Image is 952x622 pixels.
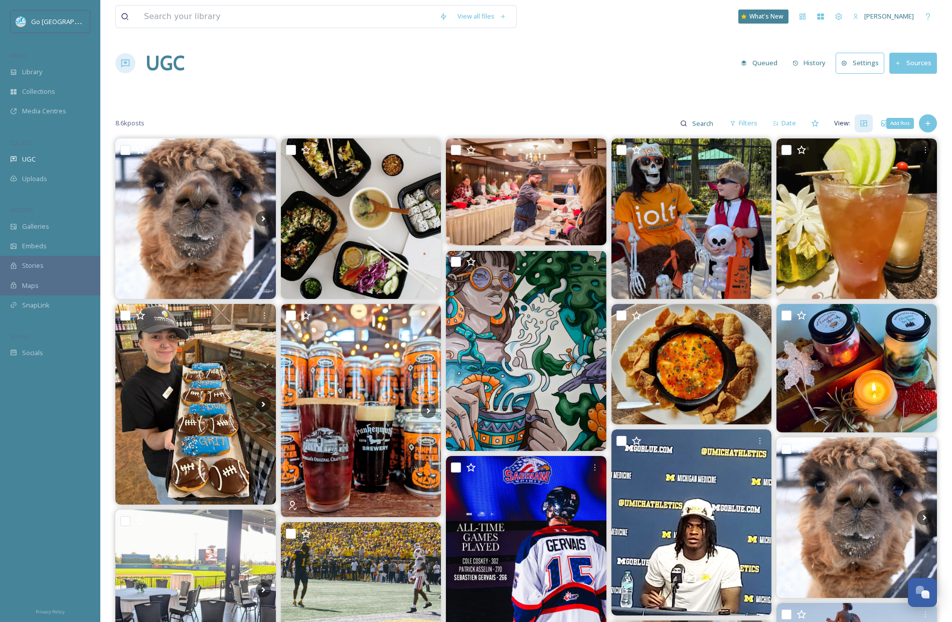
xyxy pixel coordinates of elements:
button: Open Chat [908,578,937,607]
img: 🥳 🎃 We had a Zoo Boo barnyard birthday bash happening this weekend as our charming and shy Alpaca... [115,138,276,299]
img: 🥳 🎃 We had a Zoo Boo barnyard birthday bash happening this weekend as our charming and shy Alpaca... [776,437,937,598]
img: It’s a beautiful, sunny Sunday! ☀️ The perfect day for apple picking, wagon rides, and goat snugg... [115,304,276,505]
a: History [787,53,836,73]
img: Have you tried this week's #drinkoftheweek? 🍎 🍏 [776,138,937,299]
img: It’s tiiiiime(insert Mariah Carey vocals here)…🎶🎄✨ Ready or not, here they come! Winter scents ar... [776,304,937,432]
div: Add Post [886,118,914,129]
span: Library [22,67,42,77]
input: Search [687,113,720,133]
span: Socials [22,348,43,358]
span: WIDGETS [10,206,33,214]
img: Soak up every bit of free time this Sunday and let Maru handle the cooking! 🥢 Use code SUNDAYSUSH... [281,138,441,299]
span: Uploads [22,174,47,184]
span: Stories [22,261,44,270]
button: Settings [836,53,884,73]
span: 8.6k posts [115,118,144,128]
img: Another solid game by Michigan QB Bryce Underwood against the Wisconsin Badgers. 19bryce.__ 19/28... [611,429,772,615]
button: History [787,53,831,73]
span: SnapLink [22,300,50,310]
img: Opening day of Zoo Boo was BOO-tiful! And if cuteness was candy, yesterday would’ve been a sugar ... [611,138,772,299]
span: Go [GEOGRAPHIC_DATA] [31,17,105,26]
span: SOCIALS [10,333,30,340]
span: Media Centres [22,106,66,116]
a: UGC [145,48,185,78]
a: [PERSON_NAME] [848,7,919,26]
img: 🦀 National Seafood Month Feature! Dive into our Crab Rangoon Dip — warm, creamy crab, orange chil... [611,304,772,424]
span: Embeds [22,241,47,251]
span: Privacy Policy [36,608,65,615]
img: 🎄 Holiday Magic Starts Here! ✨ As the festive season approaches, step inside Zehnder’s and discov... [446,138,606,245]
a: View all files [452,7,511,26]
a: Privacy Policy [36,605,65,617]
span: View: [834,118,850,128]
button: Sources [889,53,937,73]
span: MEDIA [10,52,28,59]
span: COLLECT [10,139,32,146]
a: Settings [836,53,889,73]
img: GoGreatLogo_MISkies_RegionalTrails%20%281%29.png [16,17,26,27]
span: Maps [22,281,39,290]
input: Search your library [139,6,434,28]
img: Pumpkin in a pint glass + Pumpkin AND a pint glass 🎃🍺 Pumpkin season is certainly upon us! For a ... [281,304,441,517]
span: Date [781,118,796,128]
span: [PERSON_NAME] [864,12,914,21]
img: Start your week off strong with a visit to Legacy Coffee House ☕ Whether you need a quick pick-me... [446,251,606,451]
span: Collections [22,87,55,96]
span: Filters [739,118,757,128]
span: UGC [22,154,36,164]
a: Queued [736,53,787,73]
a: What's New [738,10,788,24]
button: Queued [736,53,782,73]
span: Galleries [22,222,49,231]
